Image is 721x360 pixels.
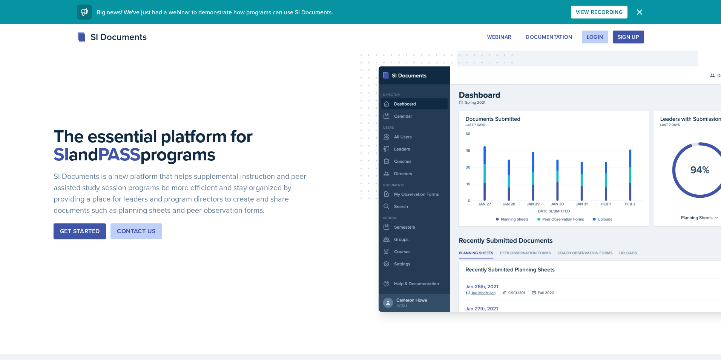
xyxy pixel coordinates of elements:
button: View Recording [571,6,627,18]
button: Get Started [54,223,106,239]
div: SI Documents [77,30,147,44]
div: Documentation [526,34,572,40]
button: Webinar [482,31,516,43]
div: Sign Up [618,34,639,40]
div: Get Started [60,227,100,236]
div: Webinar [487,34,511,40]
div: Contact Us [117,227,156,236]
button: Login [582,31,608,43]
button: Documentation [521,31,577,43]
button: Sign Up [613,31,644,43]
button: Contact Us [110,223,162,239]
div: Login [587,34,603,40]
span: Big news! We've just had a webinar to demonstrate how programs can use SI Documents. [97,8,333,16]
div: View Recording [576,9,623,15]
